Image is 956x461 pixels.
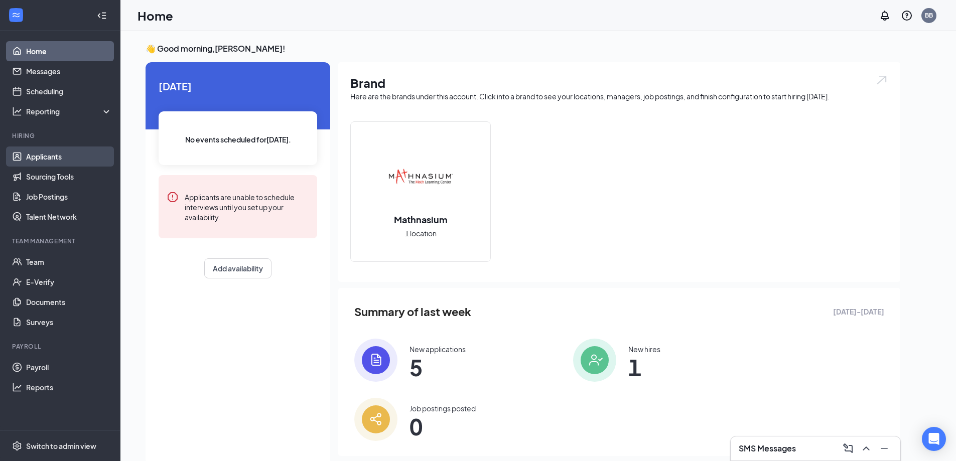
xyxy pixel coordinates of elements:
[185,134,291,145] span: No events scheduled for [DATE] .
[11,10,21,20] svg: WorkstreamLogo
[384,213,458,226] h2: Mathnasium
[858,440,874,456] button: ChevronUp
[97,11,107,21] svg: Collapse
[26,377,112,397] a: Reports
[26,167,112,187] a: Sourcing Tools
[409,403,476,413] div: Job postings posted
[354,398,397,441] img: icon
[26,146,112,167] a: Applicants
[159,78,317,94] span: [DATE]
[26,252,112,272] a: Team
[860,442,872,454] svg: ChevronUp
[409,417,476,435] span: 0
[12,441,22,451] svg: Settings
[204,258,271,278] button: Add availability
[842,442,854,454] svg: ComposeMessage
[12,106,22,116] svg: Analysis
[12,131,110,140] div: Hiring
[146,43,900,54] h3: 👋 Good morning, [PERSON_NAME] !
[409,344,466,354] div: New applications
[388,145,453,209] img: Mathnasium
[876,440,892,456] button: Minimize
[922,427,946,451] div: Open Intercom Messenger
[167,191,179,203] svg: Error
[26,312,112,332] a: Surveys
[26,81,112,101] a: Scheduling
[875,74,888,86] img: open.6027fd2a22e1237b5b06.svg
[26,441,96,451] div: Switch to admin view
[878,442,890,454] svg: Minimize
[26,187,112,207] a: Job Postings
[628,358,660,376] span: 1
[26,41,112,61] a: Home
[833,306,884,317] span: [DATE] - [DATE]
[26,292,112,312] a: Documents
[739,443,796,454] h3: SMS Messages
[26,357,112,377] a: Payroll
[354,339,397,382] img: icon
[26,272,112,292] a: E-Verify
[925,11,933,20] div: BB
[26,61,112,81] a: Messages
[26,106,112,116] div: Reporting
[879,10,891,22] svg: Notifications
[409,358,466,376] span: 5
[26,207,112,227] a: Talent Network
[628,344,660,354] div: New hires
[138,7,173,24] h1: Home
[12,342,110,351] div: Payroll
[573,339,616,382] img: icon
[350,74,888,91] h1: Brand
[350,91,888,101] div: Here are the brands under this account. Click into a brand to see your locations, managers, job p...
[185,191,309,222] div: Applicants are unable to schedule interviews until you set up your availability.
[901,10,913,22] svg: QuestionInfo
[405,228,437,239] span: 1 location
[840,440,856,456] button: ComposeMessage
[354,303,471,321] span: Summary of last week
[12,237,110,245] div: Team Management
